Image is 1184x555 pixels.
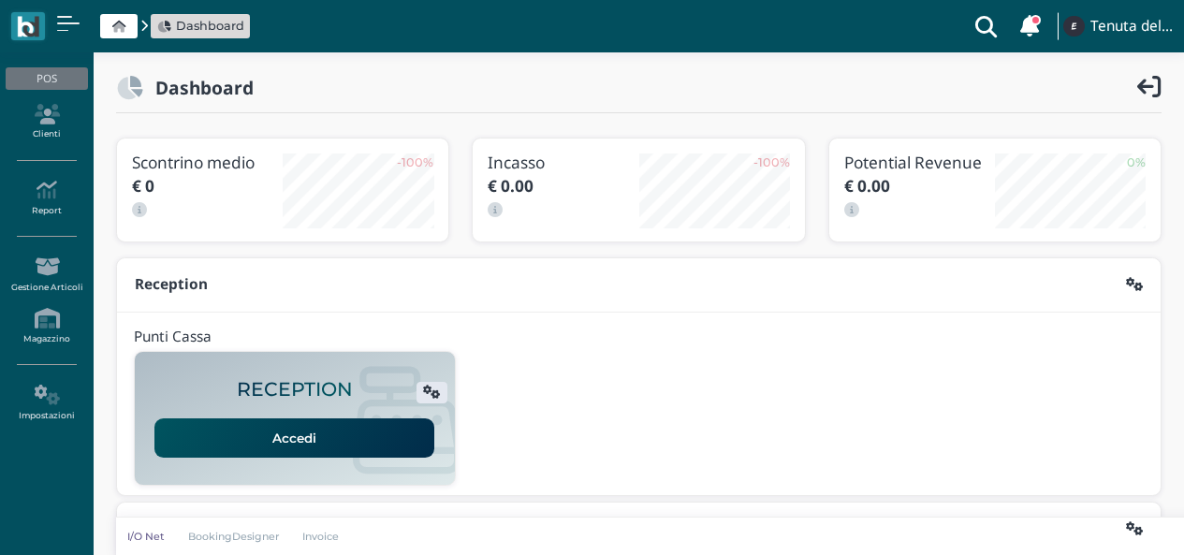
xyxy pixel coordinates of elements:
a: Clienti [6,96,87,148]
a: Invoice [291,529,352,544]
a: BookingDesigner [176,529,291,544]
a: Dashboard [157,17,244,35]
h4: Punti Cassa [134,329,212,345]
b: € 0.00 [488,175,534,197]
img: ... [1063,16,1084,37]
a: Report [6,172,87,224]
b: € 0 [132,175,154,197]
a: ... Tenuta del Barco [1060,4,1173,49]
h3: Incasso [488,153,638,171]
span: Dashboard [176,17,244,35]
h3: Potential Revenue [844,153,995,171]
h4: Tenuta del Barco [1090,19,1173,35]
a: Magazzino [6,300,87,352]
a: Gestione Articoli [6,249,87,300]
h2: Dashboard [143,78,254,97]
h3: Scontrino medio [132,153,283,171]
img: logo [17,16,38,37]
p: I/O Net [127,529,165,544]
a: Accedi [154,418,434,458]
div: POS [6,67,87,90]
a: Impostazioni [6,377,87,429]
b: Reception [135,274,208,294]
h2: RECEPTION [237,379,353,401]
b: € 0.00 [844,175,890,197]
